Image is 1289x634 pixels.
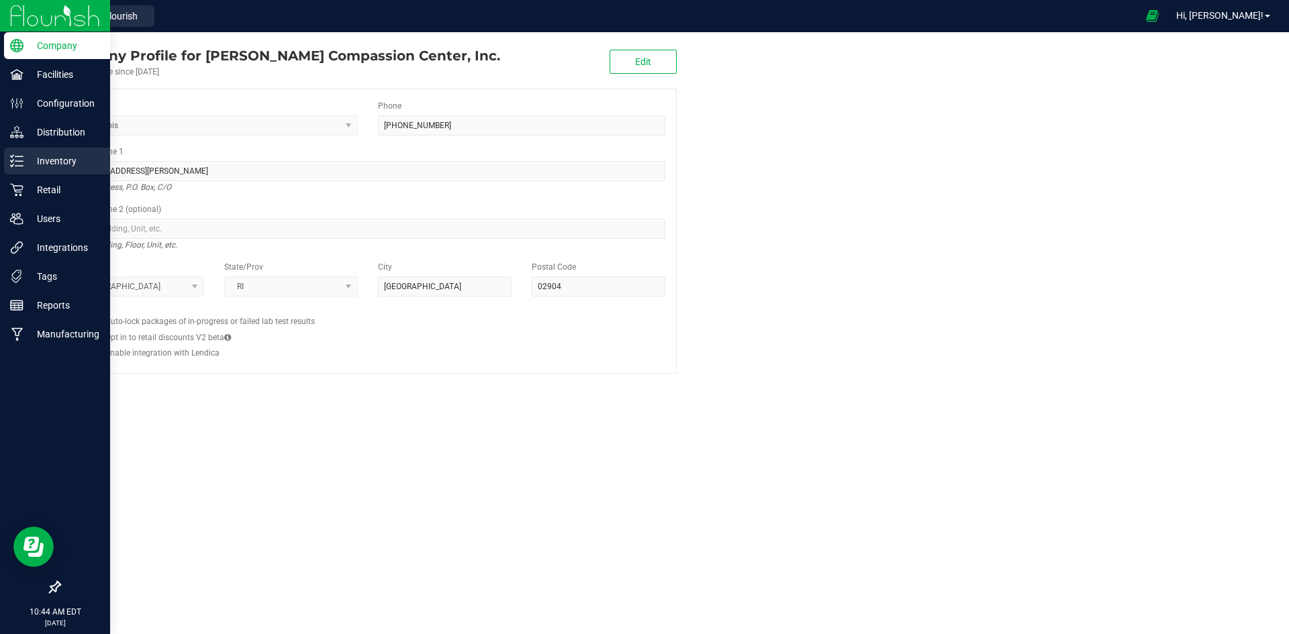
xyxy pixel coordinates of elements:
input: Address [70,161,665,181]
p: 10:44 AM EDT [6,606,104,618]
inline-svg: Manufacturing [10,327,23,341]
p: Reports [23,297,104,313]
p: Facilities [23,66,104,83]
label: Postal Code [532,261,576,273]
label: Phone [378,100,401,112]
inline-svg: Configuration [10,97,23,110]
iframe: Resource center [13,527,54,567]
p: Company [23,38,104,54]
span: Hi, [PERSON_NAME]! [1176,10,1263,21]
span: Open Ecommerce Menu [1137,3,1167,29]
p: Users [23,211,104,227]
div: Thomas C. Slater Compassion Center, Inc. [59,46,500,66]
p: Inventory [23,153,104,169]
inline-svg: Distribution [10,125,23,139]
p: [DATE] [6,618,104,628]
button: Edit [610,50,677,74]
input: Suite, Building, Unit, etc. [70,219,665,239]
inline-svg: Reports [10,299,23,312]
label: City [378,261,392,273]
label: Address Line 2 (optional) [70,203,161,215]
p: Configuration [23,95,104,111]
label: Opt in to retail discounts V2 beta [105,331,231,344]
label: Auto-lock packages of in-progress or failed lab test results [105,315,315,327]
inline-svg: Integrations [10,241,23,254]
p: Manufacturing [23,326,104,342]
p: Integrations [23,240,104,256]
input: Postal Code [532,276,665,297]
inline-svg: Facilities [10,68,23,81]
inline-svg: Users [10,212,23,225]
input: (123) 456-7890 [378,115,665,136]
i: Suite, Building, Floor, Unit, etc. [70,237,177,253]
inline-svg: Inventory [10,154,23,168]
span: Edit [635,56,651,67]
input: City [378,276,512,297]
i: Street address, P.O. Box, C/O [70,179,171,195]
inline-svg: Company [10,39,23,52]
h2: Configs [70,307,665,315]
p: Distribution [23,124,104,140]
p: Retail [23,182,104,198]
label: Enable integration with Lendica [105,347,220,359]
inline-svg: Tags [10,270,23,283]
p: Tags [23,268,104,284]
label: State/Prov [224,261,263,273]
div: Account active since [DATE] [59,66,500,78]
inline-svg: Retail [10,183,23,197]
